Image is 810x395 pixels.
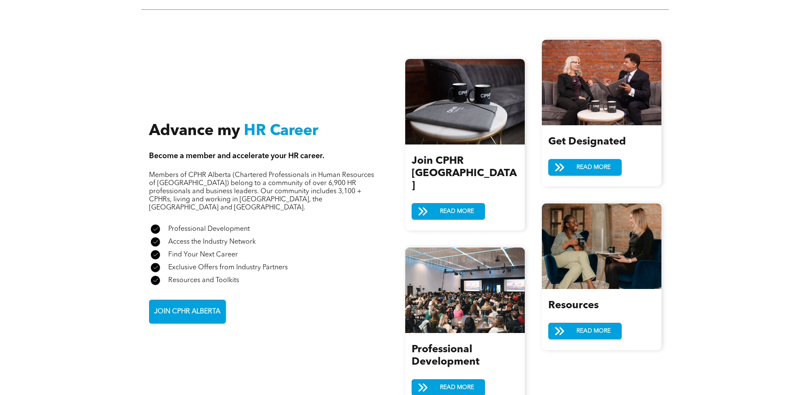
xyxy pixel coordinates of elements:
[168,226,250,233] span: Professional Development
[412,156,517,191] span: Join CPHR [GEOGRAPHIC_DATA]
[548,159,622,176] a: READ MORE
[573,323,614,339] span: READ MORE
[412,203,485,220] a: READ MORE
[168,239,256,245] span: Access the Industry Network
[548,323,622,339] a: READ MORE
[149,152,325,160] span: Become a member and accelerate your HR career.
[412,345,480,367] span: Professional Development
[168,264,288,271] span: Exclusive Offers from Industry Partners
[168,277,239,284] span: Resources and Toolkits
[168,251,238,258] span: Find Your Next Career
[437,203,477,219] span: READ MORE
[151,304,223,320] span: JOIN CPHR ALBERTA
[149,124,240,139] span: Advance my
[149,300,226,324] a: JOIN CPHR ALBERTA
[573,159,614,175] span: READ MORE
[149,172,374,211] span: Members of CPHR Alberta (Chartered Professionals in Human Resources of [GEOGRAPHIC_DATA]) belong ...
[548,301,599,311] span: Resources
[244,124,318,139] span: HR Career
[548,137,626,147] span: Get Designated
